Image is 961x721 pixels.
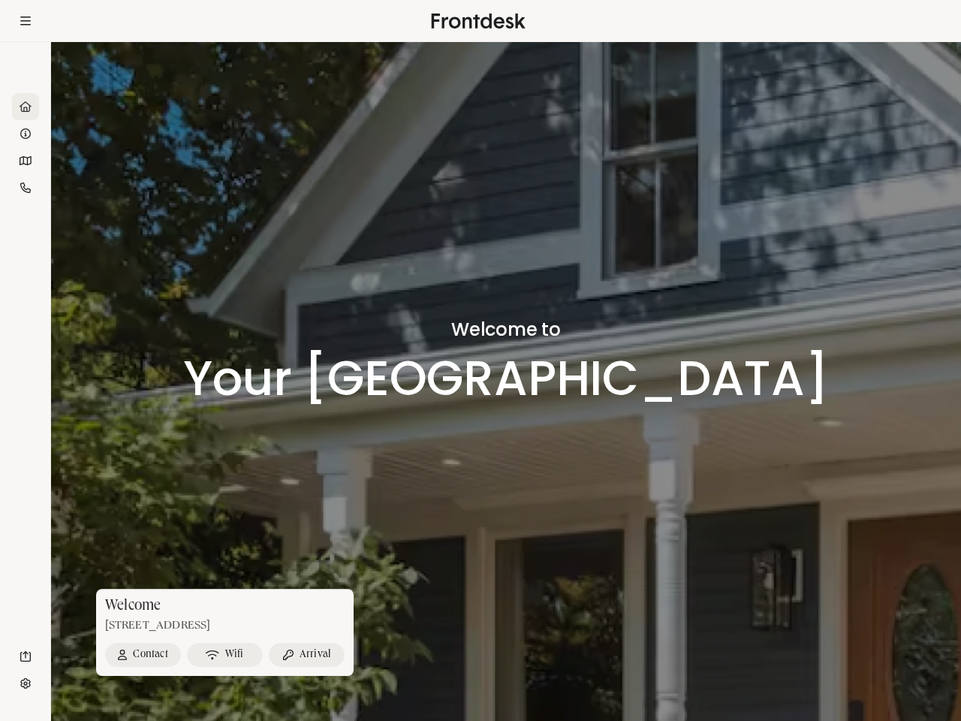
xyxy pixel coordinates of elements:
[96,619,354,635] p: [STREET_ADDRESS]
[269,643,345,667] button: Arrival
[12,147,38,174] li: Navigation item
[12,174,38,201] li: Navigation item
[183,352,829,405] h1: Your [GEOGRAPHIC_DATA]
[187,643,263,667] button: Wifi
[12,643,38,670] li: Navigation item
[12,670,38,697] li: Navigation item
[12,120,38,147] li: Navigation item
[12,93,38,120] li: Navigation item
[183,320,829,339] h3: Welcome to
[105,643,181,667] button: Contact
[96,598,351,616] h3: Welcome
